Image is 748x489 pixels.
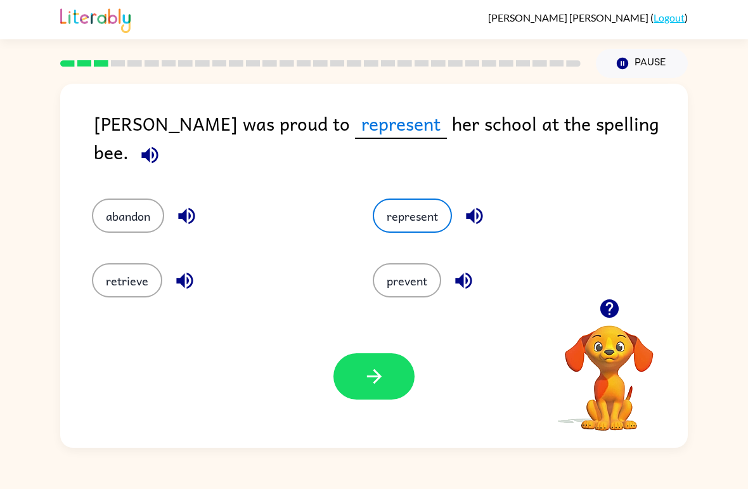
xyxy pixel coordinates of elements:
[546,306,673,433] video: Your browser must support playing .mp4 files to use Literably. Please try using another browser.
[488,11,688,23] div: ( )
[654,11,685,23] a: Logout
[60,5,131,33] img: Literably
[373,263,441,297] button: prevent
[596,49,688,78] button: Pause
[92,199,164,233] button: abandon
[373,199,452,233] button: represent
[488,11,650,23] span: [PERSON_NAME] [PERSON_NAME]
[355,109,447,139] span: represent
[92,263,162,297] button: retrieve
[94,109,688,173] div: [PERSON_NAME] was proud to her school at the spelling bee.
